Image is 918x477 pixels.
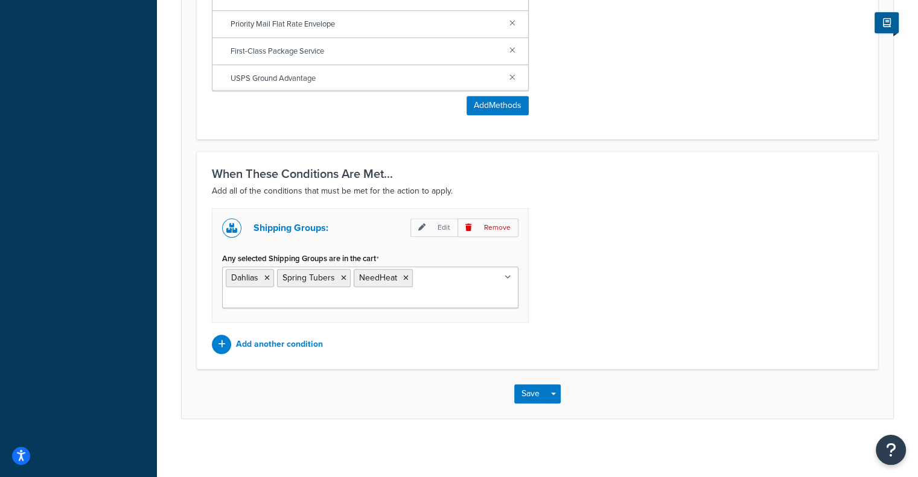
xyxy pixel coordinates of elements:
[282,271,335,284] span: Spring Tubers
[222,254,379,264] label: Any selected Shipping Groups are in the cart
[212,184,863,198] p: Add all of the conditions that must be met for the action to apply.
[876,435,906,465] button: Open Resource Center
[231,43,500,60] span: First-Class Package Service
[231,271,258,284] span: Dahlias
[359,271,397,284] span: NeedHeat
[253,220,328,236] p: Shipping Groups:
[212,167,863,180] h3: When These Conditions Are Met...
[236,336,323,353] p: Add another condition
[514,384,547,403] button: Save
[231,16,500,33] span: Priority Mail Flat Rate Envelope
[410,218,457,237] p: Edit
[875,13,899,34] button: Show Help Docs
[231,70,500,87] span: USPS Ground Advantage
[467,96,529,115] button: AddMethods
[457,218,518,237] p: Remove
